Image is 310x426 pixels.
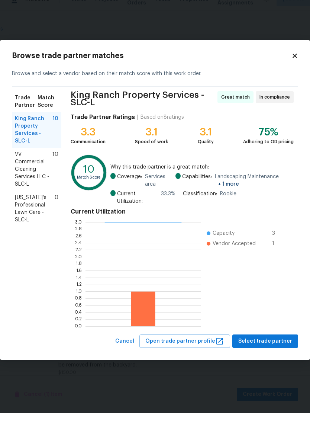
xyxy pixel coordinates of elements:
text: 1.2 [76,295,82,300]
span: + 1 more [218,195,239,200]
text: 2.8 [75,240,82,244]
span: Trade Partner [15,107,38,122]
text: 3.0 [75,233,82,237]
text: Match Score [77,189,101,193]
text: 2.4 [75,253,82,258]
span: King Ranch Property Services - SLC-L [71,104,215,119]
text: 1.0 [76,302,82,307]
text: 0.8 [75,309,82,314]
span: 0 [55,207,58,237]
span: In compliance [259,106,293,114]
text: 2.6 [75,247,82,251]
div: 3.3 [71,141,106,149]
span: 10 [52,128,58,158]
span: Why this trade partner is a great match: [110,176,294,184]
span: 1 [272,253,284,260]
span: 33.3 % [161,203,175,218]
span: 3 [272,243,284,250]
text: 0.2 [75,330,82,334]
span: Current Utilization: [117,203,158,218]
h4: Current Utilization [71,221,294,228]
div: Speed of work [135,151,168,158]
button: Cancel [112,347,137,361]
button: Open trade partner profile [139,347,230,361]
text: 2.2 [75,260,82,265]
div: Browse and select a vendor based on their match score with this work order. [12,74,298,100]
h4: Trade Partner Ratings [71,126,135,134]
div: | [135,126,141,134]
span: 10 [52,164,58,201]
span: VV Commercial Cleaning Services LLC - SLC-L [15,164,52,201]
span: Open trade partner profile [145,350,224,359]
span: [US_STATE]'s Professional Lawn Care - SLC-L [15,207,55,237]
span: Classification: [183,203,217,211]
span: Coverage: [117,186,142,201]
div: 75% [243,141,294,149]
span: King Ranch Property Services - SLC-L [15,128,52,158]
h2: Browse trade partner matches [12,65,291,73]
span: Great match [221,106,253,114]
span: Capabilities: [182,186,212,201]
span: Cancel [115,350,134,359]
span: Match Score [38,107,58,122]
div: 3.1 [198,141,214,149]
text: 0.6 [75,316,82,320]
text: 0.4 [75,323,82,327]
div: Adhering to OD pricing [243,151,294,158]
span: Rookie [220,203,236,211]
span: Capacity [213,243,235,250]
text: 1.8 [76,274,82,279]
text: 10 [83,177,94,188]
div: Quality [198,151,214,158]
span: Services area [145,186,175,201]
span: Vendor Accepted [213,253,256,260]
text: 2.0 [75,268,82,272]
span: Landscaping Maintenance [215,186,294,201]
button: Select trade partner [232,347,298,361]
div: Based on 8 ratings [141,126,184,134]
div: Communication [71,151,106,158]
text: 1.6 [76,281,82,286]
span: Select trade partner [238,350,292,359]
text: 0.0 [75,337,82,341]
div: 3.1 [135,141,168,149]
text: 1.4 [76,288,82,293]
